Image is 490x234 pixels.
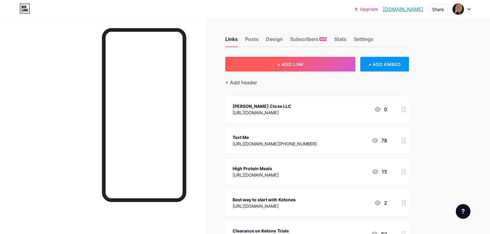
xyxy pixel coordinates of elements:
div: 15 [372,168,387,175]
a: Upgrade [355,7,378,12]
div: Text Me [233,134,316,141]
div: 78 [371,137,387,144]
div: [URL][DOMAIN_NAME] [233,172,279,178]
div: High Protein Meals [233,165,279,172]
button: + ADD LINK [225,57,355,71]
div: [URL][DOMAIN_NAME][PHONE_NUMBER] [233,141,316,147]
a: [DOMAIN_NAME] [383,5,423,13]
div: 0 [374,106,387,113]
div: Settings [353,35,373,46]
img: Tanya Close [452,3,464,15]
div: Stats [334,35,346,46]
div: Links [225,35,238,46]
span: NEW [320,37,326,41]
div: + Add header [225,79,257,86]
div: Best way to start with Ketones [233,196,295,203]
div: Design [266,35,282,46]
div: + ADD EMBED [360,57,409,71]
div: Share [432,6,444,13]
div: [URL][DOMAIN_NAME] [233,109,291,116]
span: + ADD LINK [277,62,304,67]
div: Clearance on Ketone Trials [233,228,289,234]
div: 2 [374,199,387,207]
div: Subscribers [290,35,327,46]
div: [URL][DOMAIN_NAME] [233,203,295,209]
div: Posts [245,35,259,46]
div: [PERSON_NAME] Close LLC [233,103,291,109]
